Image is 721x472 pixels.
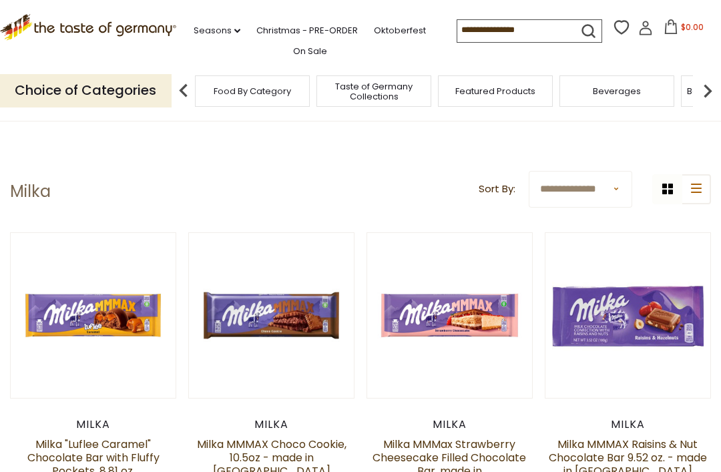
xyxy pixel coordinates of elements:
img: Milka Raisins & Nut Chocolate Bar [545,233,710,398]
div: Milka [188,418,354,431]
div: Milka [10,418,176,431]
img: Milka MMMAX Choco Cookie [189,233,354,398]
img: Milka MMMax Strawberry Cheesecake [367,233,532,398]
a: Beverages [593,86,641,96]
label: Sort By: [479,181,515,198]
a: Oktoberfest [374,23,426,38]
a: Taste of Germany Collections [320,81,427,101]
div: Milka [367,418,533,431]
h1: Milka [10,182,51,202]
div: Milka [545,418,711,431]
a: On Sale [293,44,327,59]
a: Food By Category [214,86,291,96]
a: Seasons [194,23,240,38]
img: previous arrow [170,77,197,104]
a: Featured Products [455,86,535,96]
button: $0.00 [656,19,712,39]
span: $0.00 [681,21,704,33]
img: next arrow [694,77,721,104]
a: Christmas - PRE-ORDER [256,23,358,38]
img: Milka Luflee Caramel [11,233,176,398]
